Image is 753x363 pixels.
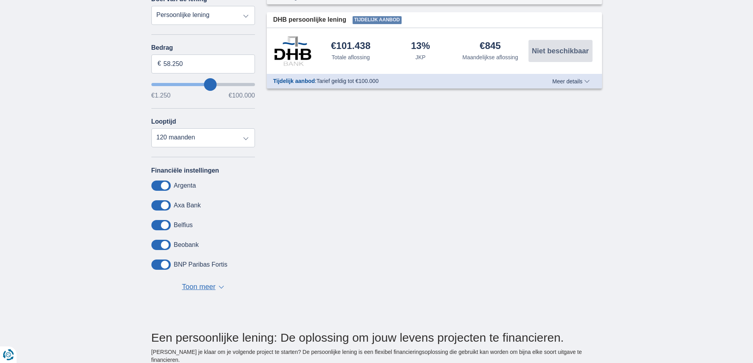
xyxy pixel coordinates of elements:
[273,15,346,24] span: DHB persoonlijke lening
[331,41,370,52] div: €101.438
[151,167,219,174] label: Financiële instellingen
[528,40,593,62] button: Niet beschikbaar
[174,202,201,209] label: Axa Bank
[151,331,602,344] h2: Een persoonlijke lening: De oplossing om jouw levens projecten te financieren.
[174,182,196,189] label: Argenta
[480,41,501,52] div: €845
[179,282,226,293] button: Toon meer ▼
[174,261,228,268] label: BNP Paribas Fortis
[273,78,315,84] span: Tijdelijk aanbod
[151,44,255,51] label: Bedrag
[174,241,199,248] label: Beobank
[411,41,430,52] div: 13%
[462,53,518,61] div: Maandelijkse aflossing
[158,59,161,68] span: €
[316,78,378,84] span: Tarief geldig tot €100.000
[174,222,193,229] label: Belfius
[552,79,589,84] span: Meer details
[415,53,426,61] div: JKP
[228,92,255,99] span: €100.000
[532,47,589,55] span: Niet beschikbaar
[182,282,215,292] span: Toon meer
[546,78,595,85] button: Meer details
[267,77,530,85] div: :
[151,83,255,86] input: wantToBorrow
[353,16,402,24] span: Tijdelijk aanbod
[332,53,370,61] div: Totale aflossing
[219,286,224,289] span: ▼
[151,92,171,99] span: €1.250
[273,36,313,66] img: product.pl.alt DHB Bank
[151,118,176,125] label: Looptijd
